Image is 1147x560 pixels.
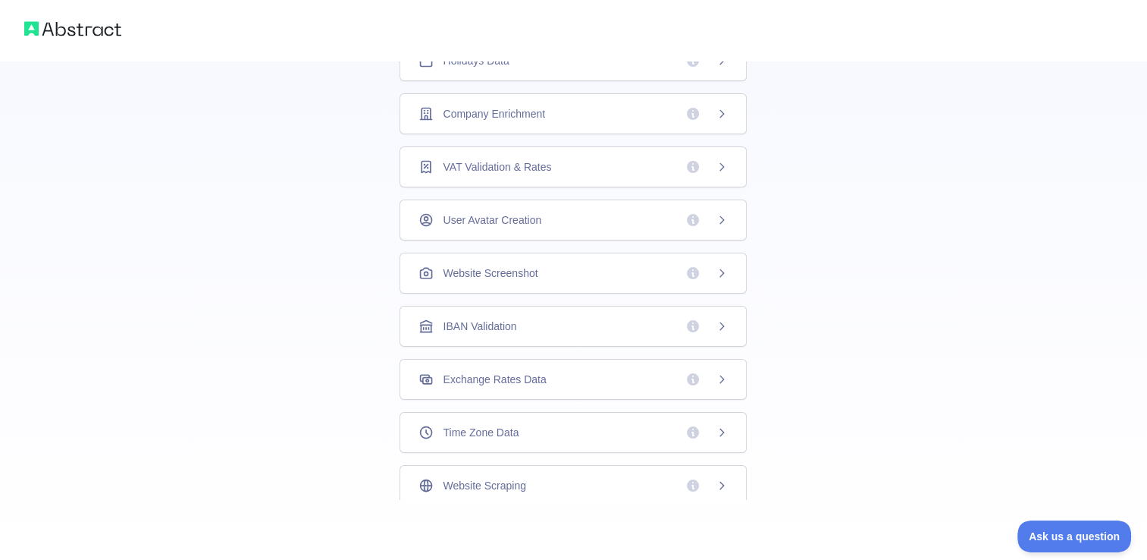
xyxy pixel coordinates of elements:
span: IBAN Validation [443,319,516,334]
span: Holidays Data [443,53,509,68]
span: Time Zone Data [443,425,519,440]
span: Company Enrichment [443,106,545,121]
img: Abstract logo [24,18,121,39]
span: User Avatar Creation [443,212,541,228]
span: VAT Validation & Rates [443,159,551,175]
span: Website Screenshot [443,266,537,281]
iframe: Toggle Customer Support [1017,521,1132,552]
span: Exchange Rates Data [443,372,546,387]
span: Website Scraping [443,478,525,493]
